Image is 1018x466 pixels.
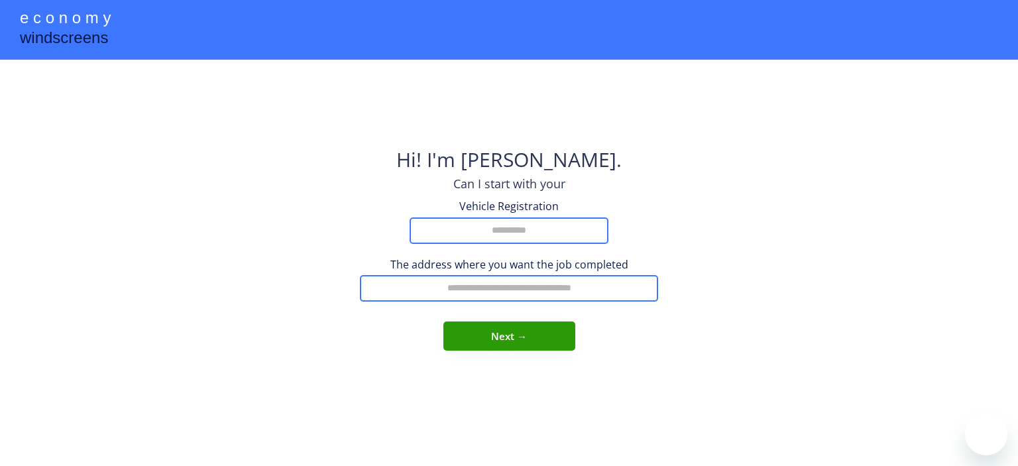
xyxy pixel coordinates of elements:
[443,199,575,213] div: Vehicle Registration
[476,73,542,139] img: yH5BAEAAAAALAAAAAABAAEAAAIBRAA7
[20,27,108,52] div: windscreens
[360,257,658,272] div: The address where you want the job completed
[443,321,575,351] button: Next →
[396,146,622,176] div: Hi! I'm [PERSON_NAME].
[20,7,111,32] div: e c o n o m y
[965,413,1007,455] iframe: 開啟傳訊視窗按鈕
[453,176,565,192] div: Can I start with your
